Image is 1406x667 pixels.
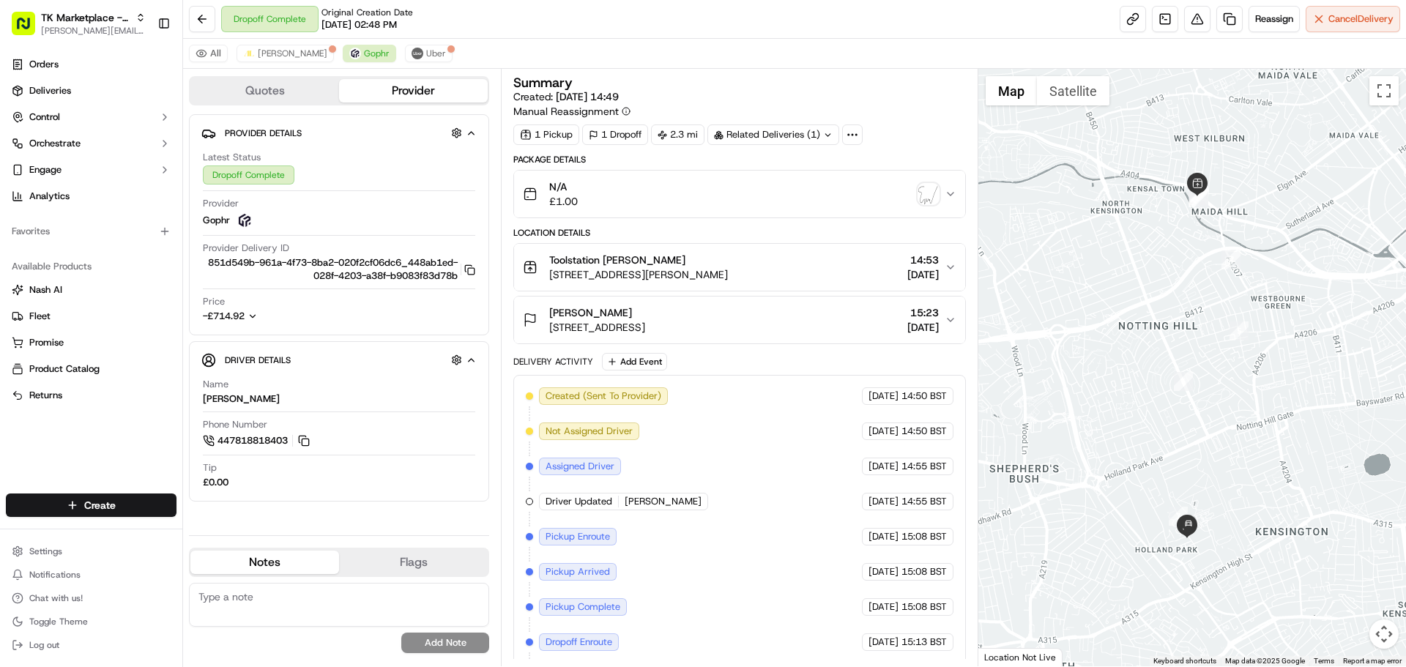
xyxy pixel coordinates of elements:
span: N/A [549,179,578,194]
button: Promise [6,331,176,354]
button: Keyboard shortcuts [1153,656,1216,666]
span: 14:50 BST [901,425,947,438]
span: Name [203,378,228,391]
span: Assigned Driver [546,460,614,473]
div: 6 [1174,372,1193,391]
button: [PERSON_NAME][STREET_ADDRESS]15:23[DATE] [514,297,964,343]
div: 1 Dropoff [582,124,648,145]
div: 💻 [124,214,135,226]
button: Provider Details [201,121,477,145]
div: £0.00 [203,476,228,489]
button: Log out [6,635,176,655]
img: 1736555255976-a54dd68f-1ca7-489b-9aae-adbdc363a1c4 [15,140,41,166]
h3: Summary [513,76,573,89]
button: [PERSON_NAME][EMAIL_ADDRESS][DOMAIN_NAME] [41,25,146,37]
button: TK Marketplace - TKD [41,10,130,25]
img: gophr-logo.jpg [349,48,361,59]
button: Manual Reassignment [513,104,631,119]
button: Uber [405,45,453,62]
span: Fleet [29,310,51,323]
span: Toolstation [PERSON_NAME] [549,253,685,267]
span: 15:08 BST [901,530,947,543]
span: 14:50 BST [901,390,947,403]
button: Reassign [1249,6,1300,32]
div: [PERSON_NAME] [203,392,280,406]
span: Toggle Theme [29,616,88,627]
a: Analytics [6,185,176,208]
button: TK Marketplace - TKD[PERSON_NAME][EMAIL_ADDRESS][DOMAIN_NAME] [6,6,152,41]
button: CancelDelivery [1306,6,1400,32]
button: Toggle Theme [6,611,176,632]
div: 4 [1221,250,1241,269]
span: [DATE] [868,460,899,473]
button: Toolstation [PERSON_NAME][STREET_ADDRESS][PERSON_NAME]14:53[DATE] [514,244,964,291]
a: Promise [12,336,171,349]
span: Created: [513,89,619,104]
span: Phone Number [203,418,267,431]
span: [DATE] [868,390,899,403]
span: [PERSON_NAME] [258,48,327,59]
span: Log out [29,639,59,651]
button: Orchestrate [6,132,176,155]
span: Settings [29,545,62,557]
span: Nash AI [29,283,62,297]
span: £1.00 [549,194,578,209]
div: 1 Pickup [513,124,579,145]
span: Created (Sent To Provider) [546,390,661,403]
button: signature_proof_of_delivery image [918,184,939,204]
span: 14:53 [907,253,939,267]
span: Gophr [203,214,230,227]
span: [DATE] [868,565,899,578]
button: Chat with us! [6,588,176,608]
span: Engage [29,163,62,176]
span: Uber [426,48,446,59]
button: Add Event [602,353,667,370]
div: Package Details [513,154,965,165]
button: Create [6,493,176,517]
span: 15:23 [907,305,939,320]
span: -£714.92 [203,310,245,322]
span: Tip [203,461,217,474]
p: Welcome 👋 [15,59,267,82]
span: [DATE] [868,495,899,508]
span: [DATE] [907,320,939,335]
span: Map data ©2025 Google [1225,657,1305,665]
button: Product Catalog [6,357,176,381]
span: Product Catalog [29,362,100,376]
img: gophr-logo.jpg [236,212,253,229]
span: 14:55 BST [901,495,947,508]
button: Nash AI [6,278,176,302]
a: Orders [6,53,176,76]
span: Analytics [29,190,70,203]
a: 447818818403 [203,433,312,449]
a: Powered byPylon [103,247,177,259]
div: Related Deliveries (1) [707,124,839,145]
button: Flags [339,551,488,574]
button: [PERSON_NAME] [237,45,334,62]
span: [DATE] 14:49 [556,90,619,103]
span: Pickup Complete [546,600,620,614]
button: Fleet [6,305,176,328]
div: Start new chat [50,140,240,154]
button: Provider [339,79,488,103]
span: Pickup Arrived [546,565,610,578]
span: [PERSON_NAME] [625,495,702,508]
button: Toggle fullscreen view [1369,76,1399,105]
span: Pylon [146,248,177,259]
button: Gophr [343,45,396,62]
span: Price [203,295,225,308]
span: Original Creation Date [321,7,413,18]
span: Gophr [364,48,390,59]
a: 💻API Documentation [118,206,241,233]
button: 851d549b-961a-4f73-8ba2-020f2cf06dc6_448ab1ed-028f-4203-a38f-b9083f83d78b [203,256,475,283]
button: N/A£1.00signature_proof_of_delivery image [514,171,964,217]
a: Product Catalog [12,362,171,376]
span: Driver Updated [546,495,612,508]
button: Map camera controls [1369,619,1399,649]
div: 📗 [15,214,26,226]
button: -£714.92 [203,310,332,323]
span: Pickup Enroute [546,530,610,543]
span: Knowledge Base [29,212,112,227]
span: API Documentation [138,212,235,227]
